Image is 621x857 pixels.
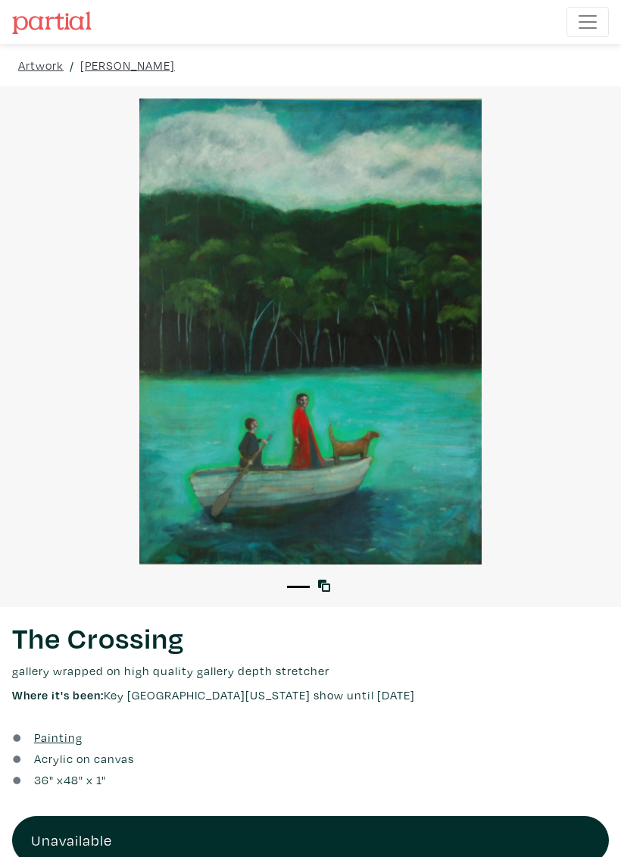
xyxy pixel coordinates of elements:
span: 36 [34,772,49,787]
u: Painting [34,730,83,745]
div: " x " x 1" [34,771,106,789]
span: Where it's been: [12,687,104,702]
a: Painting [34,728,83,746]
span: 48 [64,772,79,787]
button: 1 of 1 [287,586,310,588]
span: / [70,56,74,74]
a: Artwork [18,56,64,74]
button: Toggle navigation [566,7,609,37]
h1: The Crossing [12,619,609,655]
a: [PERSON_NAME] [80,56,175,74]
p: Key [GEOGRAPHIC_DATA][US_STATE] show until [DATE] [12,686,609,704]
p: gallery wrapped on high quality gallery depth stretcher [12,662,609,680]
a: Acrylic on canvas [34,749,134,768]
